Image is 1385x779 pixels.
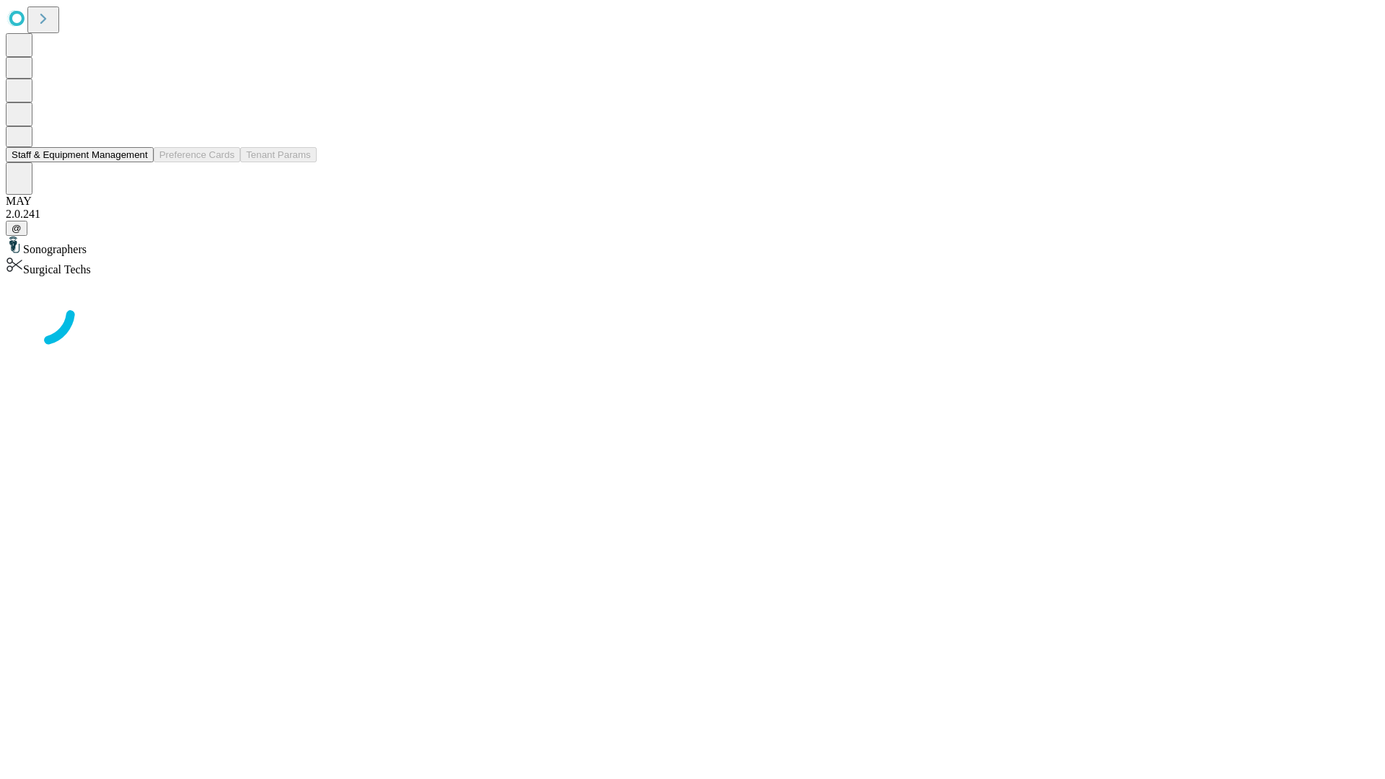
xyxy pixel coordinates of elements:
[6,236,1379,256] div: Sonographers
[154,147,240,162] button: Preference Cards
[6,256,1379,276] div: Surgical Techs
[6,195,1379,208] div: MAY
[240,147,317,162] button: Tenant Params
[12,223,22,234] span: @
[6,221,27,236] button: @
[6,208,1379,221] div: 2.0.241
[6,147,154,162] button: Staff & Equipment Management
